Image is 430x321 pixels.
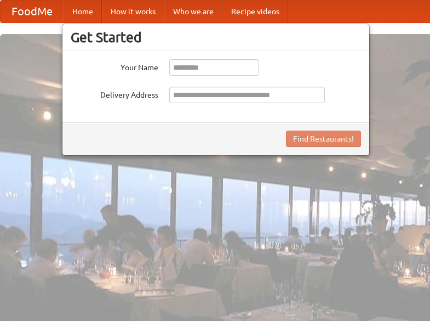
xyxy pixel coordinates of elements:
[1,1,64,22] a: FoodMe
[71,59,158,73] label: Your Name
[71,87,158,100] label: Delivery Address
[164,1,222,22] a: Who we are
[71,29,361,46] h3: Get Started
[222,1,288,22] a: Recipe videos
[102,1,164,22] a: How it works
[64,1,102,22] a: Home
[286,131,361,147] button: Find Restaurants!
